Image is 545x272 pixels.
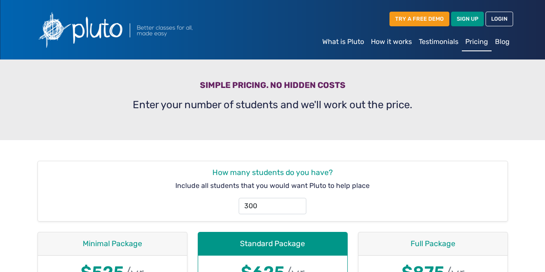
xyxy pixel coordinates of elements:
[32,7,239,53] img: Pluto logo with the text Better classes for all, made easy
[45,239,180,248] h4: Minimal Package
[45,168,501,177] h4: How many students do you have?
[319,33,367,50] a: What is Pluto
[415,33,462,50] a: Testimonials
[389,12,449,26] a: TRY A FREE DEMO
[37,80,508,94] h3: Simple pricing. No hidden costs
[365,239,501,248] h4: Full Package
[38,161,508,221] div: Include all students that you would want Pluto to help place
[462,33,492,51] a: Pricing
[486,12,513,26] a: LOGIN
[451,12,484,26] a: SIGN UP
[37,97,508,113] p: Enter your number of students and we'll work out the price.
[492,33,513,50] a: Blog
[367,33,415,50] a: How it works
[205,239,340,248] h4: Standard Package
